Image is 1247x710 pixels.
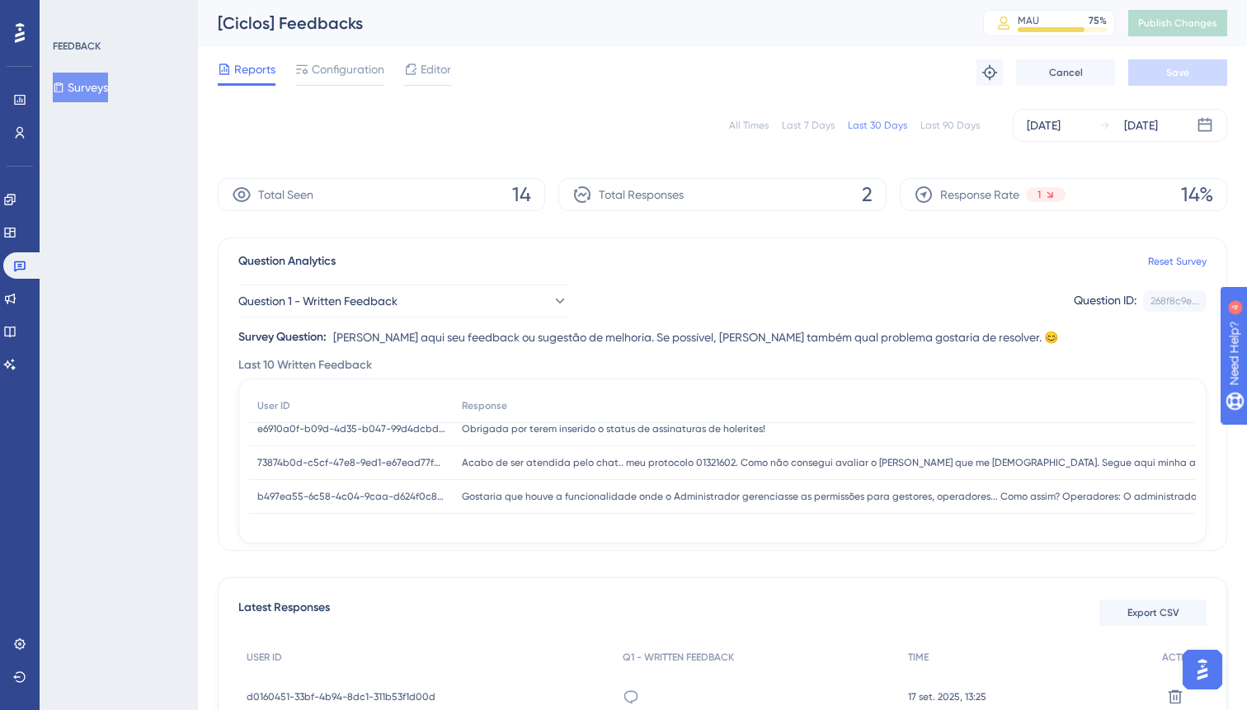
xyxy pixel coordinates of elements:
div: FEEDBACK [53,40,101,53]
a: Reset Survey [1148,255,1207,268]
span: USER ID [247,651,282,664]
div: 75 % [1089,14,1107,27]
button: Export CSV [1099,600,1207,626]
div: [DATE] [1027,115,1061,135]
span: Question 1 - Written Feedback [238,291,398,311]
span: Obrigada por terem inserido o status de assinaturas de holerites! [462,422,765,435]
div: All Times [729,119,769,132]
span: e6910a0f-b09d-4d35-b047-99d4dcbd399b [257,422,445,435]
span: 14 [512,181,531,208]
div: Question ID: [1074,290,1136,312]
span: Save [1166,66,1189,79]
span: Question Analytics [238,252,336,271]
span: 2 [862,181,873,208]
span: Total Seen [258,185,313,205]
div: Last 30 Days [848,119,907,132]
div: [Ciclos] Feedbacks [218,12,942,35]
button: Question 1 - Written Feedback [238,284,568,317]
span: Editor [421,59,451,79]
div: Last 7 Days [782,119,835,132]
span: Configuration [312,59,384,79]
span: User ID [257,399,290,412]
span: Latest Responses [238,598,330,628]
button: Save [1128,59,1227,86]
span: ACTION [1162,651,1198,664]
span: [PERSON_NAME] aqui seu feedback ou sugestão de melhoria. Se possível, [PERSON_NAME] também qual p... [333,327,1058,347]
div: [DATE] [1124,115,1158,135]
span: Last 10 Written Feedback [238,355,372,375]
span: 14% [1181,181,1213,208]
button: Surveys [53,73,108,102]
span: TIME [908,651,929,664]
div: Survey Question: [238,327,327,347]
span: Export CSV [1127,606,1179,619]
div: 268f8c9e... [1151,294,1199,308]
div: MAU [1018,14,1039,27]
button: Cancel [1016,59,1115,86]
span: 17 set. 2025, 13:25 [908,690,986,703]
span: Publish Changes [1138,16,1217,30]
span: d0160451-33bf-4b94-8dc1-311b53f1d00d [247,690,435,703]
iframe: UserGuiding AI Assistant Launcher [1178,645,1227,694]
span: Total Responses [599,185,684,205]
span: Q1 - WRITTEN FEEDBACK [623,651,734,664]
span: 1 [1038,188,1041,201]
span: b497ea55-6c58-4c04-9caa-d624f0c82ca4 [257,490,445,503]
span: 73874b0d-c5cf-47e8-9ed1-e67ead77fc19 [257,456,445,469]
span: Need Help? [39,4,103,24]
span: Response Rate [940,185,1019,205]
span: Response [462,399,507,412]
button: Publish Changes [1128,10,1227,36]
span: Cancel [1049,66,1083,79]
span: Reports [234,59,275,79]
div: 4 [115,8,120,21]
div: Last 90 Days [920,119,980,132]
